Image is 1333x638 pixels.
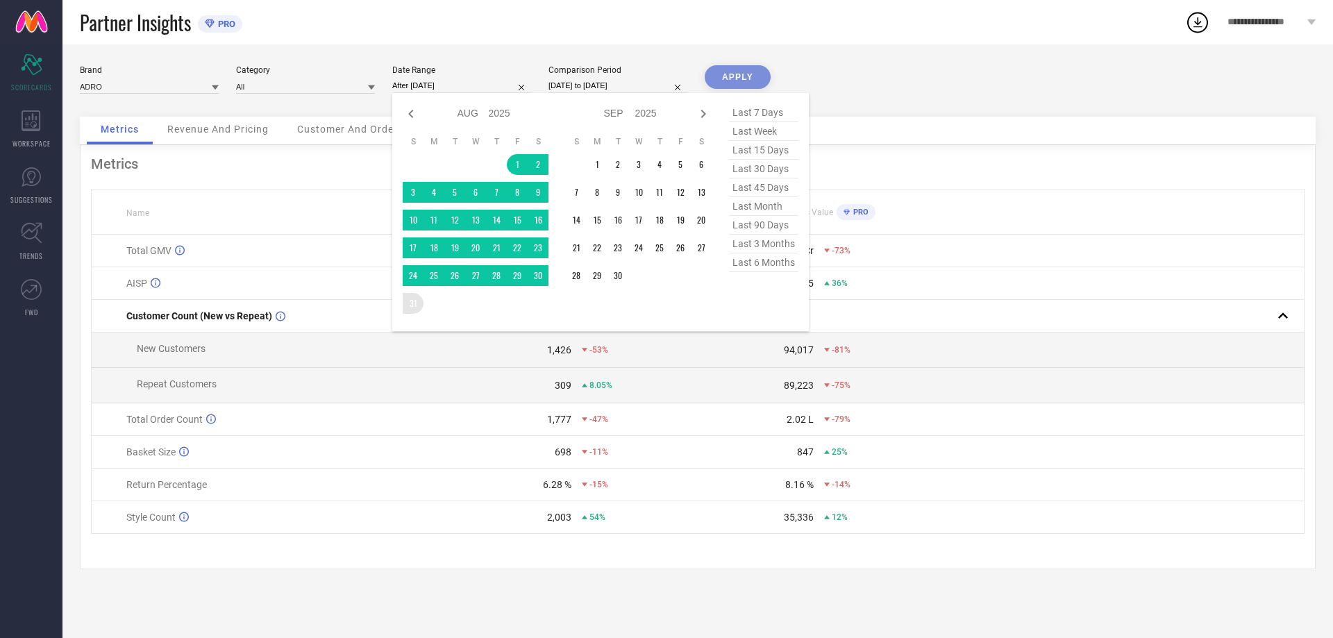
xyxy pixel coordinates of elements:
div: Previous month [403,106,419,122]
td: Tue Aug 19 2025 [444,237,465,258]
div: 698 [555,446,571,457]
td: Wed Sep 24 2025 [628,237,649,258]
span: Customer Count (New vs Repeat) [126,310,272,321]
span: last 6 months [729,253,798,272]
th: Sunday [403,136,424,147]
span: PRO [215,19,235,29]
td: Sat Aug 30 2025 [528,265,548,286]
td: Fri Aug 08 2025 [507,182,528,203]
td: Mon Aug 18 2025 [424,237,444,258]
td: Sat Aug 23 2025 [528,237,548,258]
td: Wed Sep 17 2025 [628,210,649,230]
td: Sun Aug 10 2025 [403,210,424,230]
span: last 15 days [729,141,798,160]
td: Sat Aug 09 2025 [528,182,548,203]
span: -11% [589,447,608,457]
span: 12% [832,512,848,522]
td: Sat Sep 13 2025 [691,182,712,203]
td: Mon Aug 25 2025 [424,265,444,286]
span: -53% [589,345,608,355]
th: Wednesday [465,136,486,147]
div: 6.28 % [543,479,571,490]
th: Friday [507,136,528,147]
span: Style Count [126,512,176,523]
span: PRO [850,208,869,217]
td: Thu Aug 07 2025 [486,182,507,203]
td: Tue Sep 09 2025 [607,182,628,203]
span: Metrics [101,124,139,135]
td: Thu Sep 18 2025 [649,210,670,230]
td: Sat Aug 02 2025 [528,154,548,175]
span: 54% [589,512,605,522]
td: Mon Sep 08 2025 [587,182,607,203]
span: -75% [832,380,850,390]
td: Tue Sep 16 2025 [607,210,628,230]
td: Wed Sep 10 2025 [628,182,649,203]
span: SCORECARDS [11,82,52,92]
div: 35,336 [784,512,814,523]
div: 94,017 [784,344,814,355]
td: Thu Aug 28 2025 [486,265,507,286]
td: Tue Aug 05 2025 [444,182,465,203]
div: Comparison Period [548,65,687,75]
span: -81% [832,345,850,355]
div: Date Range [392,65,531,75]
span: -15% [589,480,608,489]
div: Brand [80,65,219,75]
div: 309 [555,380,571,391]
td: Tue Sep 23 2025 [607,237,628,258]
th: Friday [670,136,691,147]
td: Mon Aug 04 2025 [424,182,444,203]
span: Repeat Customers [137,378,217,389]
td: Fri Aug 01 2025 [507,154,528,175]
span: Total GMV [126,245,171,256]
span: Name [126,208,149,218]
span: TRENDS [19,251,43,261]
td: Wed Aug 13 2025 [465,210,486,230]
td: Wed Aug 06 2025 [465,182,486,203]
span: last month [729,197,798,216]
td: Thu Sep 04 2025 [649,154,670,175]
span: last 30 days [729,160,798,178]
span: -14% [832,480,850,489]
td: Sat Sep 27 2025 [691,237,712,258]
span: SUGGESTIONS [10,194,53,205]
span: Total Order Count [126,414,203,425]
span: New Customers [137,343,206,354]
span: Partner Insights [80,8,191,37]
span: 8.05% [589,380,612,390]
span: last 3 months [729,235,798,253]
span: Basket Size [126,446,176,457]
td: Wed Sep 03 2025 [628,154,649,175]
td: Fri Aug 22 2025 [507,237,528,258]
div: Next month [695,106,712,122]
td: Thu Aug 14 2025 [486,210,507,230]
div: Open download list [1185,10,1210,35]
td: Sun Sep 28 2025 [566,265,587,286]
th: Thursday [486,136,507,147]
span: 25% [832,447,848,457]
span: Return Percentage [126,479,207,490]
td: Wed Aug 27 2025 [465,265,486,286]
span: last week [729,122,798,141]
td: Wed Aug 20 2025 [465,237,486,258]
th: Sunday [566,136,587,147]
td: Fri Aug 29 2025 [507,265,528,286]
th: Saturday [528,136,548,147]
div: 2.02 L [787,414,814,425]
td: Tue Aug 12 2025 [444,210,465,230]
td: Thu Sep 25 2025 [649,237,670,258]
span: WORKSPACE [12,138,51,149]
span: -79% [832,414,850,424]
td: Sat Sep 06 2025 [691,154,712,175]
span: last 90 days [729,216,798,235]
td: Sat Sep 20 2025 [691,210,712,230]
td: Sun Sep 21 2025 [566,237,587,258]
div: Metrics [91,156,1305,172]
td: Fri Sep 26 2025 [670,237,691,258]
th: Tuesday [607,136,628,147]
th: Monday [587,136,607,147]
td: Mon Aug 11 2025 [424,210,444,230]
td: Thu Aug 21 2025 [486,237,507,258]
div: 89,223 [784,380,814,391]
